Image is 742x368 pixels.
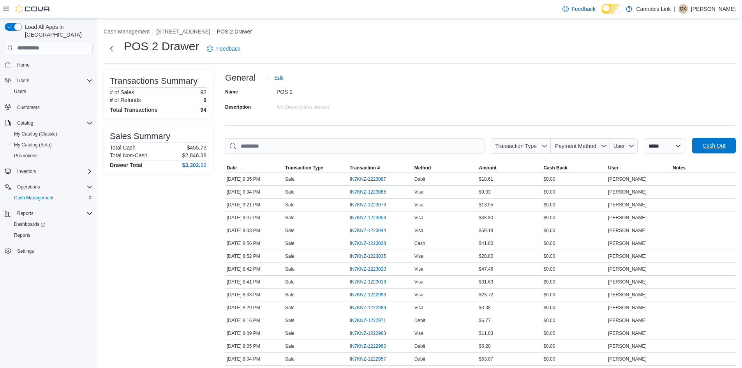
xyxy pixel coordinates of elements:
[110,144,136,151] h6: Total Cash
[110,132,170,141] h3: Sales Summary
[17,62,30,68] span: Home
[673,165,686,171] span: Notes
[680,4,686,14] span: OK
[350,213,394,222] button: IN7KNZ-1223053
[479,305,491,311] span: $3.38
[17,184,40,190] span: Operations
[11,151,93,160] span: Promotions
[542,290,606,299] div: $0.00
[200,89,206,95] p: 92
[14,102,93,112] span: Customers
[350,266,386,272] span: IN7KNZ-1223020
[479,343,491,349] span: $6.20
[11,220,93,229] span: Dashboards
[22,23,93,39] span: Load All Apps in [GEOGRAPHIC_DATA]
[542,174,606,184] div: $0.00
[225,239,284,248] div: [DATE] 8:56 PM
[14,209,37,218] button: Reports
[14,167,93,176] span: Inventory
[350,187,394,197] button: IN7KNZ-1223085
[14,153,38,159] span: Promotions
[350,290,394,299] button: IN7KNZ-1222993
[479,202,493,208] span: $13.55
[542,252,606,261] div: $0.00
[8,192,96,203] button: Cash Management
[608,215,647,221] span: [PERSON_NAME]
[414,279,423,285] span: Visa
[216,45,240,53] span: Feedback
[2,181,96,192] button: Operations
[14,76,32,85] button: Users
[225,104,251,110] label: Description
[104,28,736,37] nav: An example of EuiBreadcrumbs
[2,208,96,219] button: Reports
[414,253,423,259] span: Visa
[225,277,284,287] div: [DATE] 8:41 PM
[674,4,675,14] p: |
[187,144,206,151] p: $455.73
[606,163,671,173] button: User
[414,215,423,221] span: Visa
[608,189,647,195] span: [PERSON_NAME]
[225,316,284,325] div: [DATE] 8:16 PM
[602,4,622,14] input: Dark Mode
[542,342,606,351] div: $0.00
[285,330,294,336] p: Sale
[608,266,647,272] span: [PERSON_NAME]
[350,292,386,298] span: IN7KNZ-1222993
[14,209,93,218] span: Reports
[11,151,41,160] a: Promotions
[225,226,284,235] div: [DATE] 9:03 PM
[225,264,284,274] div: [DATE] 8:42 PM
[285,215,294,221] p: Sale
[479,176,493,182] span: $18.61
[11,193,56,202] a: Cash Management
[203,97,206,103] p: 0
[350,239,394,248] button: IN7KNZ-1223038
[285,240,294,247] p: Sale
[559,1,599,17] a: Feedback
[414,343,425,349] span: Debit
[414,330,423,336] span: Visa
[110,162,143,168] h4: Drawer Total
[285,227,294,234] p: Sale
[610,138,638,154] button: User
[14,247,37,256] a: Settings
[608,317,647,324] span: [PERSON_NAME]
[277,86,381,95] div: POS 2
[692,138,736,153] button: Cash Out
[414,227,423,234] span: Visa
[542,239,606,248] div: $0.00
[608,176,647,182] span: [PERSON_NAME]
[414,292,423,298] span: Visa
[491,138,551,154] button: Transaction Type
[11,220,48,229] a: Dashboards
[104,28,150,35] button: Cash Management
[479,356,493,362] span: $53.07
[542,264,606,274] div: $0.00
[702,142,725,150] span: Cash Out
[227,165,237,171] span: Date
[479,266,493,272] span: $47.45
[479,227,493,234] span: $59.18
[225,138,485,154] input: This is a search bar. As you type, the results lower in the page will automatically filter.
[285,189,294,195] p: Sale
[14,60,33,70] a: Home
[17,104,40,111] span: Customers
[479,253,493,259] span: $28.80
[691,4,736,14] p: [PERSON_NAME]
[350,226,394,235] button: IN7KNZ-1223044
[542,277,606,287] div: $0.00
[285,305,294,311] p: Sale
[350,165,380,171] span: Transaction #
[8,150,96,161] button: Promotions
[414,165,431,171] span: Method
[479,240,493,247] span: $41.80
[2,59,96,70] button: Home
[2,102,96,113] button: Customers
[284,163,348,173] button: Transaction Type
[679,4,688,14] div: Olivia Kilbourne
[348,163,413,173] button: Transaction #
[11,129,60,139] a: My Catalog (Classic)
[11,87,29,96] a: Users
